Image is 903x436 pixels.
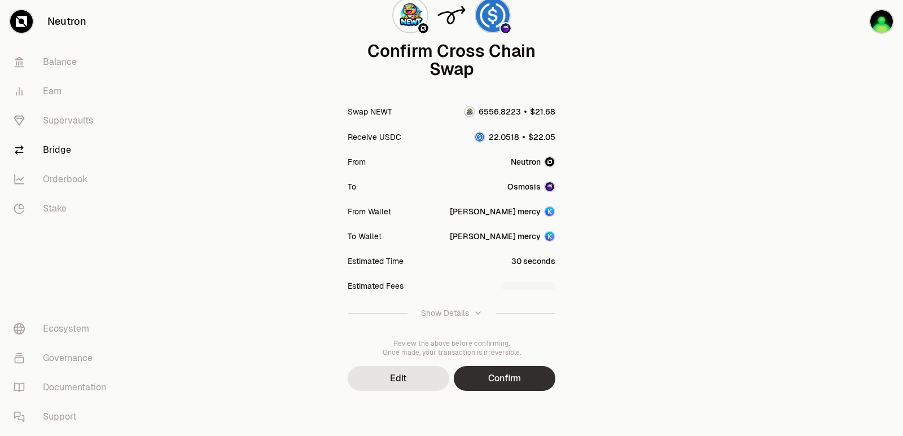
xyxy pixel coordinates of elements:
[348,231,382,242] div: To Wallet
[545,157,554,166] img: Neutron Logo
[348,42,555,78] div: Confirm Cross Chain Swap
[5,314,122,343] a: Ecosystem
[450,206,541,217] div: [PERSON_NAME] mercy
[348,256,404,267] div: Estimated Time
[465,107,474,116] img: NEWT Logo
[511,256,555,267] div: 30 seconds
[507,181,541,192] span: Osmosis
[348,280,404,292] div: Estimated Fees
[545,232,554,241] img: Account Image
[450,231,541,242] div: [PERSON_NAME] mercy
[348,181,356,192] div: To
[348,339,555,357] div: Review the above before confirming. Once made, your transaction is irreversible.
[475,133,484,142] img: USDC Logo
[5,47,122,77] a: Balance
[501,23,511,33] img: Osmosis Logo
[5,135,122,165] a: Bridge
[5,165,122,194] a: Orderbook
[450,206,555,217] button: [PERSON_NAME] mercyAccount Image
[348,106,392,117] div: Swap NEWT
[348,366,449,391] button: Edit
[348,156,366,168] div: From
[348,206,391,217] div: From Wallet
[454,366,555,391] button: Confirm
[450,231,555,242] button: [PERSON_NAME] mercyAccount Image
[5,402,122,431] a: Support
[5,194,122,223] a: Stake
[5,343,122,373] a: Governance
[511,156,541,168] span: Neutron
[421,307,469,319] div: Show Details
[5,77,122,106] a: Earn
[418,23,428,33] img: Neutron Logo
[348,298,555,328] button: Show Details
[5,373,122,402] a: Documentation
[870,10,893,33] img: sandy mercy
[348,131,401,143] div: Receive USDC
[545,182,554,191] img: Osmosis Logo
[545,207,554,216] img: Account Image
[5,106,122,135] a: Supervaults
